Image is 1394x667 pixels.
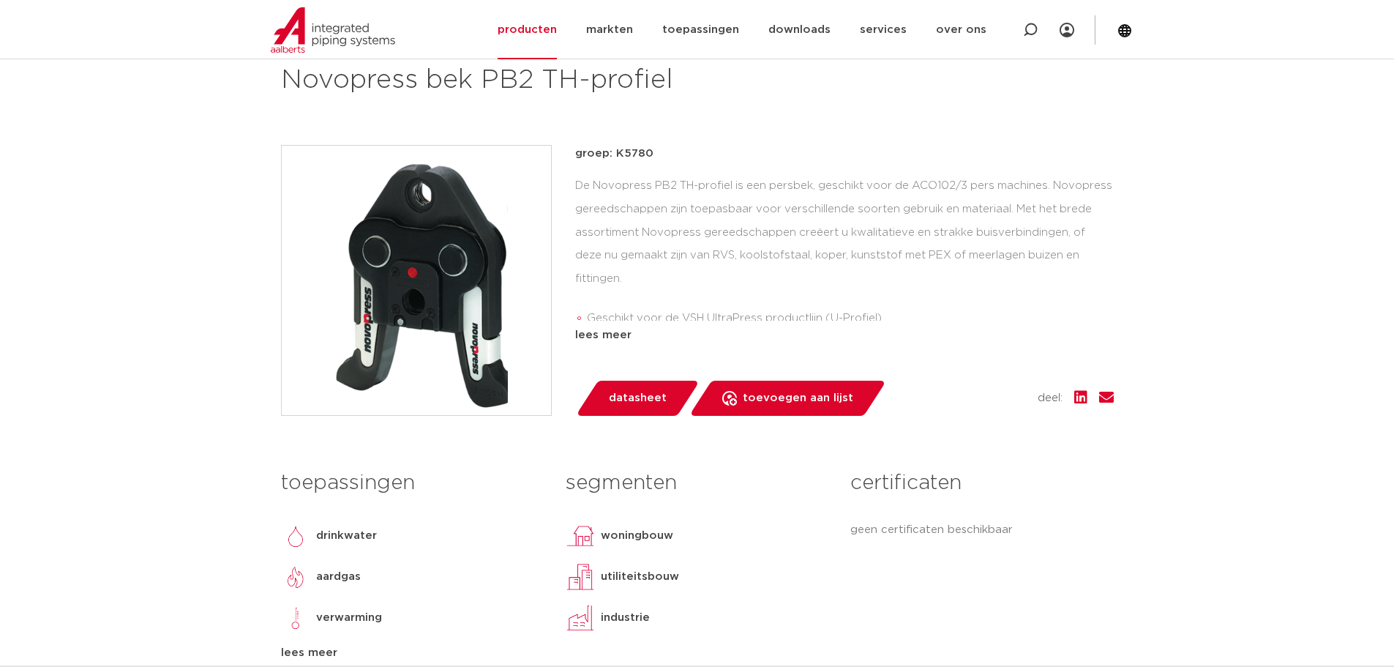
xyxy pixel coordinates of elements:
[575,145,1114,163] p: groep: K5780
[282,146,551,415] img: Product Image for Novopress bek PB2 TH-profiel
[281,63,831,98] h1: Novopress bek PB2 TH-profiel
[601,568,679,586] p: utiliteitsbouw
[566,562,595,592] img: utiliteitsbouw
[281,644,544,662] div: lees meer
[566,603,595,633] img: industrie
[575,327,1114,344] div: lees meer
[601,527,673,545] p: woningbouw
[316,568,361,586] p: aardgas
[566,469,828,498] h3: segmenten
[566,521,595,551] img: woningbouw
[601,609,650,627] p: industrie
[575,381,700,416] a: datasheet
[587,307,1114,330] li: Geschikt voor de VSH UltraPress productlijn (U-Profiel)
[850,469,1113,498] h3: certificaten
[281,603,310,633] img: verwarming
[1038,390,1063,407] span: deel:
[850,521,1113,539] p: geen certificaten beschikbaar
[281,562,310,592] img: aardgas
[281,521,310,551] img: drinkwater
[316,609,382,627] p: verwarming
[281,469,544,498] h3: toepassingen
[609,387,667,410] span: datasheet
[316,527,377,545] p: drinkwater
[575,174,1114,321] div: De Novopress PB2 TH-profiel is een persbek, geschikt voor de ACO102/3 pers machines. Novopress ge...
[743,387,853,410] span: toevoegen aan lijst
